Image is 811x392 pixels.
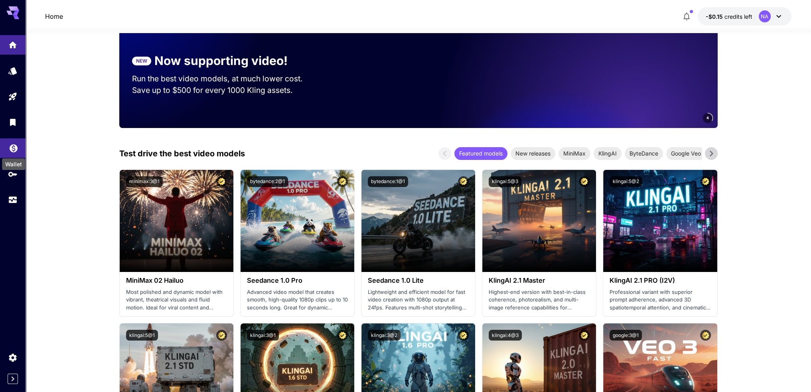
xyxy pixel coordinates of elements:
[454,149,507,158] span: Featured models
[216,330,227,341] button: Certified Model – Vetted for best performance and includes a commercial license.
[8,37,18,47] div: Home
[126,277,227,284] h3: MiniMax 02 Hailuo
[126,288,227,312] p: Most polished and dynamic model with vibrant, theatrical visuals and fluid motion. Ideal for vira...
[120,170,233,272] img: alt
[454,147,507,160] div: Featured models
[594,147,622,160] div: KlingAI
[666,149,706,158] span: Google Veo
[8,169,18,179] div: API Keys
[511,149,555,158] span: New releases
[132,73,318,85] p: Run the best video models, at much lower cost.
[610,176,642,187] button: klingai:5@2
[8,92,18,102] div: Playground
[698,7,791,26] button: -$0.1452NA
[511,147,555,160] div: New releases
[610,288,710,312] p: Professional variant with superior prompt adherence, advanced 3D spatiotemporal attention, and ci...
[9,141,18,151] div: Wallet
[489,288,590,312] p: Highest-end version with best-in-class coherence, photorealism, and multi-image reference capabil...
[8,117,18,127] div: Library
[337,176,348,187] button: Certified Model – Vetted for best performance and includes a commercial license.
[579,176,590,187] button: Certified Model – Vetted for best performance and includes a commercial license.
[8,66,18,76] div: Models
[337,330,348,341] button: Certified Model – Vetted for best performance and includes a commercial license.
[458,176,469,187] button: Certified Model – Vetted for best performance and includes a commercial license.
[247,176,288,187] button: bytedance:2@1
[610,330,642,341] button: google:3@1
[706,13,724,20] span: -$0.15
[126,330,158,341] button: klingai:5@1
[368,288,469,312] p: Lightweight and efficient model for fast video creation with 1080p output at 24fps. Features mult...
[558,149,590,158] span: MiniMax
[594,149,622,158] span: KlingAI
[666,147,706,160] div: Google Veo
[8,374,18,384] button: Expand sidebar
[458,330,469,341] button: Certified Model – Vetted for best performance and includes a commercial license.
[489,176,521,187] button: klingai:5@3
[700,330,711,341] button: Certified Model – Vetted for best performance and includes a commercial license.
[45,12,63,21] a: Home
[8,195,18,205] div: Usage
[2,158,25,170] div: Wallet
[706,12,752,21] div: -$0.1452
[368,330,401,341] button: klingai:3@2
[558,147,590,160] div: MiniMax
[216,176,227,187] button: Certified Model – Vetted for best performance and includes a commercial license.
[625,149,663,158] span: ByteDance
[361,170,475,272] img: alt
[136,57,147,65] p: NEW
[132,85,318,96] p: Save up to $500 for every 1000 Kling assets.
[759,10,771,22] div: NA
[241,170,354,272] img: alt
[247,288,348,312] p: Advanced video model that creates smooth, high-quality 1080p clips up to 10 seconds long. Great f...
[247,330,279,341] button: klingai:3@1
[579,330,590,341] button: Certified Model – Vetted for best performance and includes a commercial license.
[119,148,245,160] p: Test drive the best video models
[489,277,590,284] h3: KlingAI 2.1 Master
[482,170,596,272] img: alt
[368,277,469,284] h3: Seedance 1.0 Lite
[247,277,348,284] h3: Seedance 1.0 Pro
[126,176,163,187] button: minimax:3@1
[625,147,663,160] div: ByteDance
[724,13,752,20] span: credits left
[610,277,710,284] h3: KlingAI 2.1 PRO (I2V)
[45,12,63,21] nav: breadcrumb
[706,115,709,121] span: 4
[368,176,408,187] button: bytedance:1@1
[489,330,522,341] button: klingai:4@3
[603,170,717,272] img: alt
[154,52,288,70] p: Now supporting video!
[700,176,711,187] button: Certified Model – Vetted for best performance and includes a commercial license.
[8,353,18,362] div: Settings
